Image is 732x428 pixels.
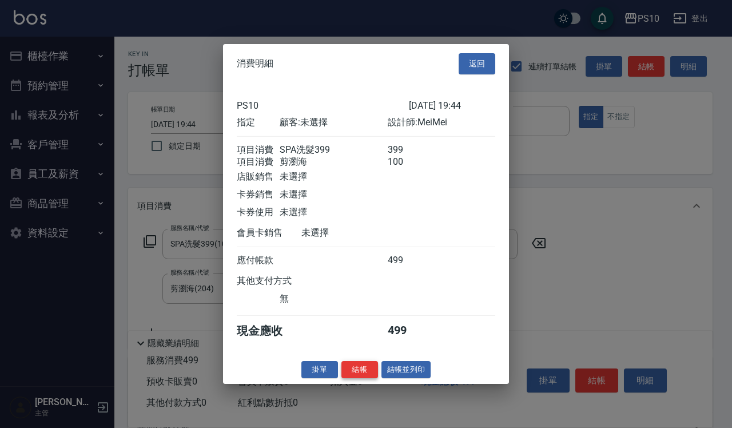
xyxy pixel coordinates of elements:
[388,156,431,168] div: 100
[388,323,431,338] div: 499
[237,227,301,239] div: 會員卡銷售
[280,292,387,304] div: 無
[237,58,273,69] span: 消費明細
[237,171,280,183] div: 店販銷售
[388,254,431,266] div: 499
[237,100,409,110] div: PS10
[301,360,338,378] button: 掛單
[237,188,280,200] div: 卡券銷售
[388,144,431,156] div: 399
[237,156,280,168] div: 項目消費
[237,323,301,338] div: 現金應收
[237,206,280,218] div: 卡券使用
[280,144,387,156] div: SPA洗髮399
[237,254,280,266] div: 應付帳款
[237,116,280,128] div: 指定
[409,100,495,110] div: [DATE] 19:44
[381,360,431,378] button: 結帳並列印
[280,188,387,200] div: 未選擇
[280,156,387,168] div: 剪瀏海
[459,53,495,74] button: 返回
[341,360,378,378] button: 結帳
[280,116,387,128] div: 顧客: 未選擇
[237,275,323,287] div: 其他支付方式
[301,227,409,239] div: 未選擇
[280,171,387,183] div: 未選擇
[237,144,280,156] div: 項目消費
[280,206,387,218] div: 未選擇
[388,116,495,128] div: 設計師: MeiMei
